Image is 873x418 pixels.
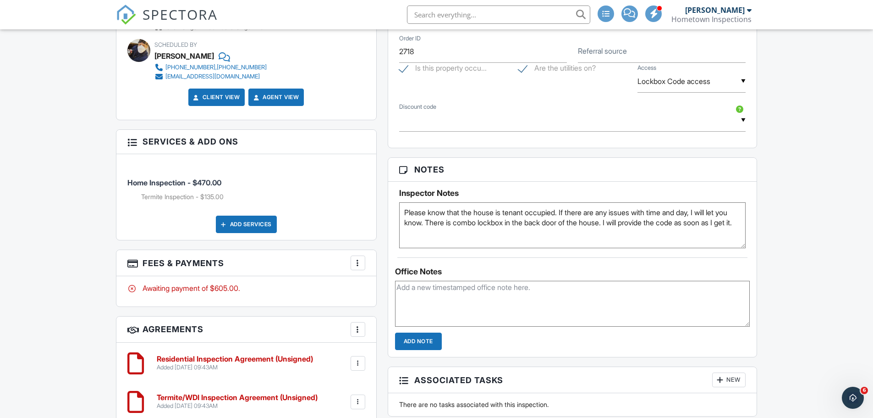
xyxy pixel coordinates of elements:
[414,374,503,386] span: Associated Tasks
[157,355,313,363] h6: Residential Inspection Agreement (Unsigned)
[157,355,313,371] a: Residential Inspection Agreement (Unsigned) Added [DATE] 09:43AM
[165,64,267,71] div: [PHONE_NUMBER],[PHONE_NUMBER]
[143,5,218,24] span: SPECTORA
[399,189,746,198] h5: Inspector Notes
[671,15,752,24] div: Hometown Inspections
[116,130,376,154] h3: Services & Add ons
[157,364,313,371] div: Added [DATE] 09:43AM
[192,93,240,102] a: Client View
[116,5,136,25] img: The Best Home Inspection Software - Spectora
[399,103,436,111] label: Discount code
[685,6,745,15] div: [PERSON_NAME]
[861,387,868,394] span: 6
[388,158,757,182] h3: Notes
[116,317,376,343] h3: Agreements
[157,402,318,410] div: Added [DATE] 09:43AM
[154,72,267,81] a: [EMAIL_ADDRESS][DOMAIN_NAME]
[252,93,299,102] a: Agent View
[141,192,365,201] li: Add on: Termite Inspection
[220,24,264,31] span: Seller's Agent -
[154,41,197,48] span: Scheduled By
[399,34,421,43] label: Order ID
[407,6,590,24] input: Search everything...
[165,73,260,80] div: [EMAIL_ADDRESS][DOMAIN_NAME]
[842,387,864,409] iframe: Intercom live chat
[127,178,221,187] span: Home Inspection - $470.00
[637,64,656,72] label: Access
[394,400,752,409] div: There are no tasks associated with this inspection.
[216,216,277,233] div: Add Services
[154,49,214,63] div: [PERSON_NAME]
[712,373,746,387] div: New
[395,333,442,350] input: Add Note
[127,161,365,209] li: Service: Home Inspection
[578,46,627,56] label: Referral source
[518,64,596,75] label: Are the utilities on?
[260,24,264,31] strong: 0
[154,63,267,72] a: [PHONE_NUMBER],[PHONE_NUMBER]
[116,250,376,276] h3: Fees & Payments
[395,267,750,276] div: Office Notes
[127,283,365,293] div: Awaiting payment of $605.00.
[157,394,318,402] h6: Termite/WDI Inspection Agreement (Unsigned)
[116,12,218,32] a: SPECTORA
[157,394,318,410] a: Termite/WDI Inspection Agreement (Unsigned) Added [DATE] 09:43AM
[399,64,487,75] label: Is this property occupied?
